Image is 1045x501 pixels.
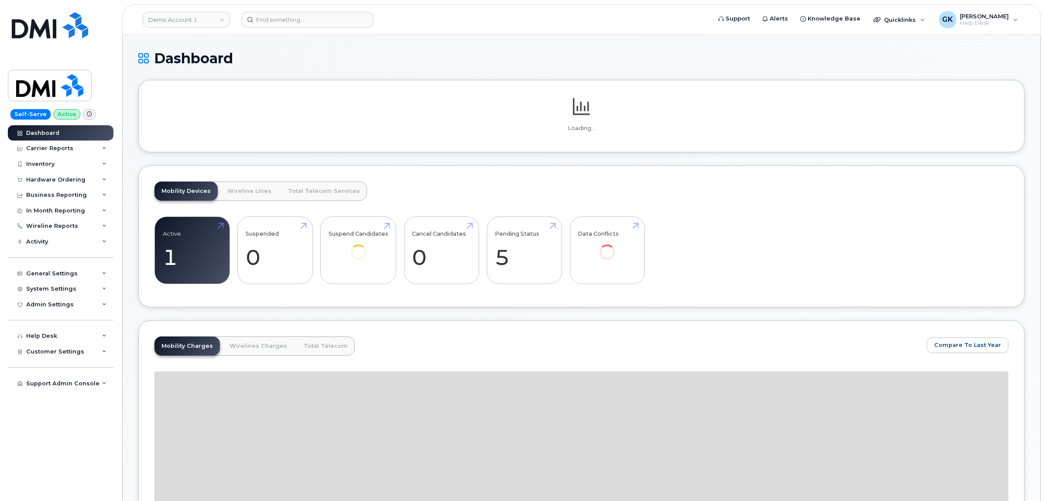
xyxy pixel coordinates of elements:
a: Cancel Candidates 0 [412,222,471,279]
p: Loading... [154,124,1008,132]
a: Total Telecom [297,336,355,356]
a: Mobility Charges [154,336,220,356]
h1: Dashboard [138,51,1024,66]
a: Data Conflicts [578,222,637,272]
button: Compare To Last Year [927,337,1008,353]
a: Total Telecom Services [281,182,367,201]
a: Mobility Devices [154,182,218,201]
a: Pending Status 5 [495,222,554,279]
a: Active 1 [163,222,222,279]
a: Suspend Candidates [329,222,388,272]
a: Wirelines Charges [223,336,294,356]
a: Wireline Lines [220,182,278,201]
a: Suspended 0 [246,222,305,279]
span: Compare To Last Year [934,341,1001,349]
